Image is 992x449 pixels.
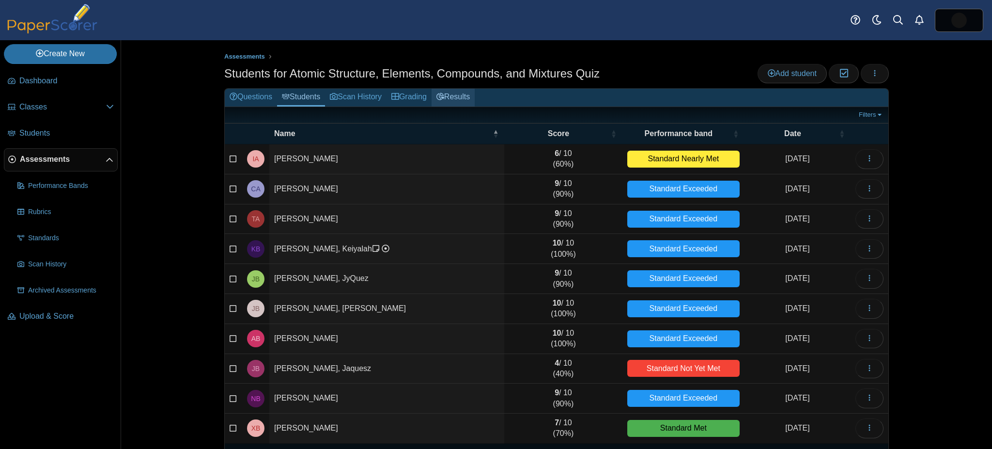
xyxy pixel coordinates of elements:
a: Students [4,122,118,145]
td: / 10 (90%) [504,204,622,234]
time: Sep 5, 2025 at 6:29 PM [785,155,809,163]
span: Date [784,129,801,138]
td: / 10 (40%) [504,354,622,384]
b: 4 [555,359,559,367]
span: Add student [768,69,817,77]
span: Date : Activate to sort [839,124,845,144]
b: 10 [553,299,561,307]
a: Filters [856,110,886,120]
span: Dashboard [19,76,114,86]
h1: Students for Atomic Structure, Elements, Compounds, and Mixtures Quiz [224,65,600,82]
span: Score : Activate to sort [611,124,617,144]
td: / 10 (100%) [504,324,622,354]
time: Sep 5, 2025 at 7:45 PM [785,304,809,312]
div: Standard Exceeded [627,270,740,287]
b: 7 [555,418,559,427]
td: [PERSON_NAME] [269,174,504,204]
time: Sep 5, 2025 at 7:48 PM [785,215,809,223]
b: 10 [553,239,561,247]
span: Name : Activate to invert sorting [493,124,498,144]
a: Dashboard [4,70,118,93]
td: [PERSON_NAME], JyQuez [269,264,504,294]
span: Rubrics [28,207,114,217]
a: Students [277,89,325,107]
span: Name [274,129,295,138]
span: Chason Andrews [251,186,260,192]
img: PaperScorer [4,4,101,33]
div: Standard Nearly Met [627,151,740,168]
a: Grading [387,89,432,107]
span: Iyania Anderson [252,155,259,162]
a: PaperScorer [4,27,101,35]
td: [PERSON_NAME] [269,384,504,414]
td: [PERSON_NAME], [PERSON_NAME] [269,294,504,324]
span: Jasmine McNair [951,13,967,28]
time: Sep 5, 2025 at 5:19 PM [785,424,809,432]
td: [PERSON_NAME] [269,414,504,444]
a: Scan History [14,253,118,276]
a: Upload & Score [4,305,118,328]
span: Upload & Score [19,311,114,322]
b: 9 [555,388,559,397]
div: Standard Exceeded [627,181,740,198]
a: Assessments [4,148,118,171]
td: [PERSON_NAME] [269,324,504,354]
a: Performance Bands [14,174,118,198]
td: [PERSON_NAME] [269,144,504,174]
td: / 10 (100%) [504,234,622,264]
time: Sep 5, 2025 at 7:46 PM [785,334,809,342]
div: Standard Exceeded [627,300,740,317]
span: Xzavior Brown [251,425,261,432]
span: Jose Bartolon Velazquez [252,305,260,312]
span: Tyler Ashe [252,216,260,222]
time: Sep 5, 2025 at 5:55 PM [785,394,809,402]
div: Standard Exceeded [627,240,740,257]
a: Scan History [325,89,387,107]
span: Standards [28,233,114,243]
a: Rubrics [14,201,118,224]
b: 9 [555,179,559,187]
a: Questions [225,89,277,107]
span: Jaquesz Bowen [252,365,260,372]
span: Archived Assessments [28,286,114,295]
span: Scan History [28,260,114,269]
td: [PERSON_NAME], Keiyalah [269,234,504,264]
td: [PERSON_NAME] [269,204,504,234]
div: Standard Exceeded [627,330,740,347]
td: / 10 (100%) [504,294,622,324]
a: Classes [4,96,118,119]
td: / 10 (90%) [504,174,622,204]
span: Naashon Brown [251,395,260,402]
b: 9 [555,269,559,277]
img: ps.74CSeXsONR1xs8MJ [951,13,967,28]
time: Sep 5, 2025 at 5:29 PM [785,364,809,372]
td: / 10 (70%) [504,414,622,444]
a: Results [432,89,475,107]
time: Sep 5, 2025 at 7:44 PM [785,274,809,282]
span: JyQuez Barnes [252,276,260,282]
span: Students [19,128,114,139]
b: 6 [555,149,559,157]
span: Classes [19,102,106,112]
span: Performance band [645,129,713,138]
a: Alerts [909,10,930,31]
td: / 10 (90%) [504,264,622,294]
a: ps.74CSeXsONR1xs8MJ [935,9,983,32]
span: Performance band : Activate to sort [733,124,739,144]
a: Standards [14,227,118,250]
td: [PERSON_NAME], Jaquesz [269,354,504,384]
span: Assessments [224,53,265,60]
time: Sep 5, 2025 at 6:47 PM [785,185,809,193]
span: Keiyalah Barber [251,246,261,252]
div: Standard Exceeded [627,390,740,407]
div: Standard Met [627,420,740,437]
time: Sep 6, 2025 at 8:41 AM [785,245,809,253]
span: Performance Bands [28,181,114,191]
a: Create New [4,44,117,63]
span: Avery Bolduc [251,335,261,342]
b: 9 [555,209,559,217]
span: Assessments [20,154,106,165]
div: Standard Not Yet Met [627,360,740,377]
div: Standard Exceeded [627,211,740,228]
a: Archived Assessments [14,279,118,302]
